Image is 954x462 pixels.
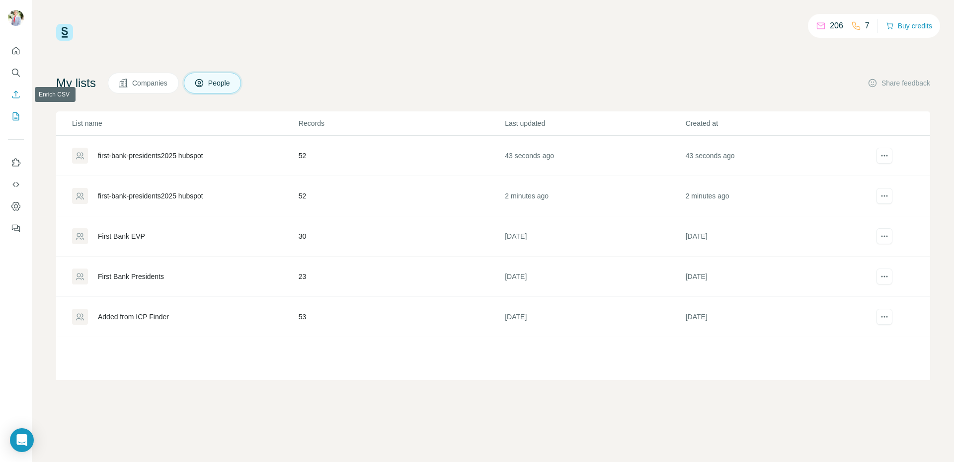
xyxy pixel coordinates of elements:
td: [DATE] [685,216,866,257]
div: First Bank Presidents [98,272,164,281]
p: 206 [830,20,843,32]
span: People [208,78,231,88]
div: First Bank EVP [98,231,145,241]
button: Feedback [8,219,24,237]
td: [DATE] [685,257,866,297]
button: Share feedback [868,78,930,88]
td: [DATE] [504,257,685,297]
td: [DATE] [504,216,685,257]
button: Buy credits [886,19,932,33]
td: 2 minutes ago [685,176,866,216]
button: Use Surfe API [8,176,24,193]
button: Quick start [8,42,24,60]
td: [DATE] [685,297,866,337]
div: Added from ICP Finder [98,312,169,322]
button: Use Surfe on LinkedIn [8,154,24,172]
p: List name [72,118,298,128]
div: first-bank-presidents2025 hubspot [98,151,203,161]
button: actions [876,309,892,325]
div: first-bank-presidents2025 hubspot [98,191,203,201]
h4: My lists [56,75,96,91]
img: Avatar [8,10,24,26]
button: actions [876,269,892,284]
p: Records [299,118,504,128]
td: 43 seconds ago [685,136,866,176]
p: 7 [865,20,870,32]
button: actions [876,188,892,204]
p: Last updated [505,118,684,128]
td: 52 [298,176,504,216]
img: Surfe Logo [56,24,73,41]
td: 30 [298,216,504,257]
button: Enrich CSV [8,86,24,103]
button: actions [876,228,892,244]
button: Search [8,64,24,82]
td: 2 minutes ago [504,176,685,216]
span: Companies [132,78,168,88]
td: 53 [298,297,504,337]
td: 43 seconds ago [504,136,685,176]
p: Created at [686,118,865,128]
div: Open Intercom Messenger [10,428,34,452]
button: actions [876,148,892,164]
td: 23 [298,257,504,297]
button: Dashboard [8,197,24,215]
button: My lists [8,107,24,125]
td: 52 [298,136,504,176]
td: [DATE] [504,297,685,337]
